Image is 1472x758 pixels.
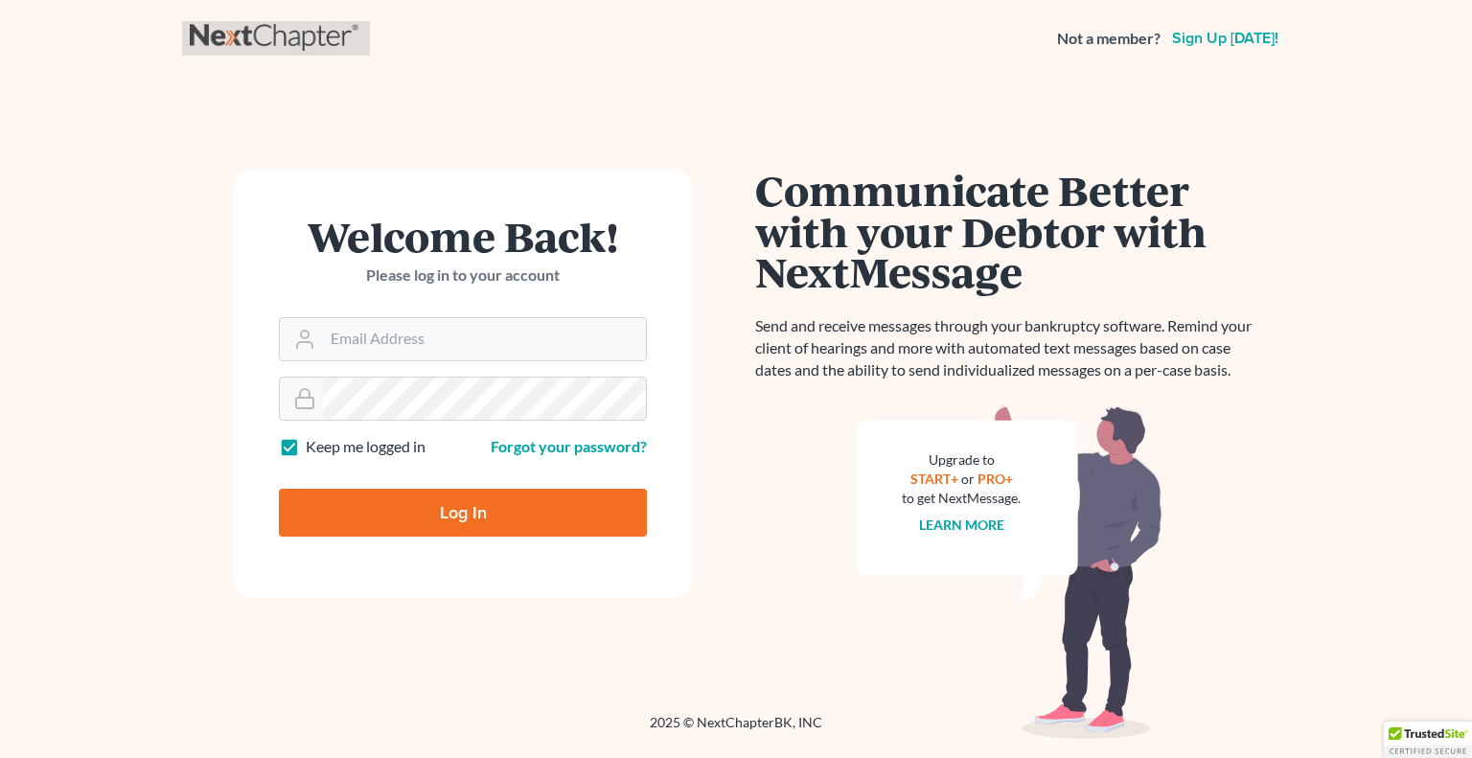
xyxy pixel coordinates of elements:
[190,713,1282,747] div: 2025 © NextChapterBK, INC
[1168,31,1282,46] a: Sign up [DATE]!
[1384,722,1472,758] div: TrustedSite Certified
[323,318,646,360] input: Email Address
[919,517,1004,533] a: Learn more
[902,450,1021,470] div: Upgrade to
[1057,28,1161,50] strong: Not a member?
[306,436,425,458] label: Keep me logged in
[491,437,647,455] a: Forgot your password?
[279,264,647,287] p: Please log in to your account
[856,404,1162,740] img: nextmessage_bg-59042aed3d76b12b5cd301f8e5b87938c9018125f34e5fa2b7a6b67550977c72.svg
[902,489,1021,508] div: to get NextMessage.
[910,471,958,487] a: START+
[977,471,1013,487] a: PRO+
[961,471,975,487] span: or
[279,489,647,537] input: Log In
[279,216,647,257] h1: Welcome Back!
[755,170,1263,292] h1: Communicate Better with your Debtor with NextMessage
[755,315,1263,381] p: Send and receive messages through your bankruptcy software. Remind your client of hearings and mo...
